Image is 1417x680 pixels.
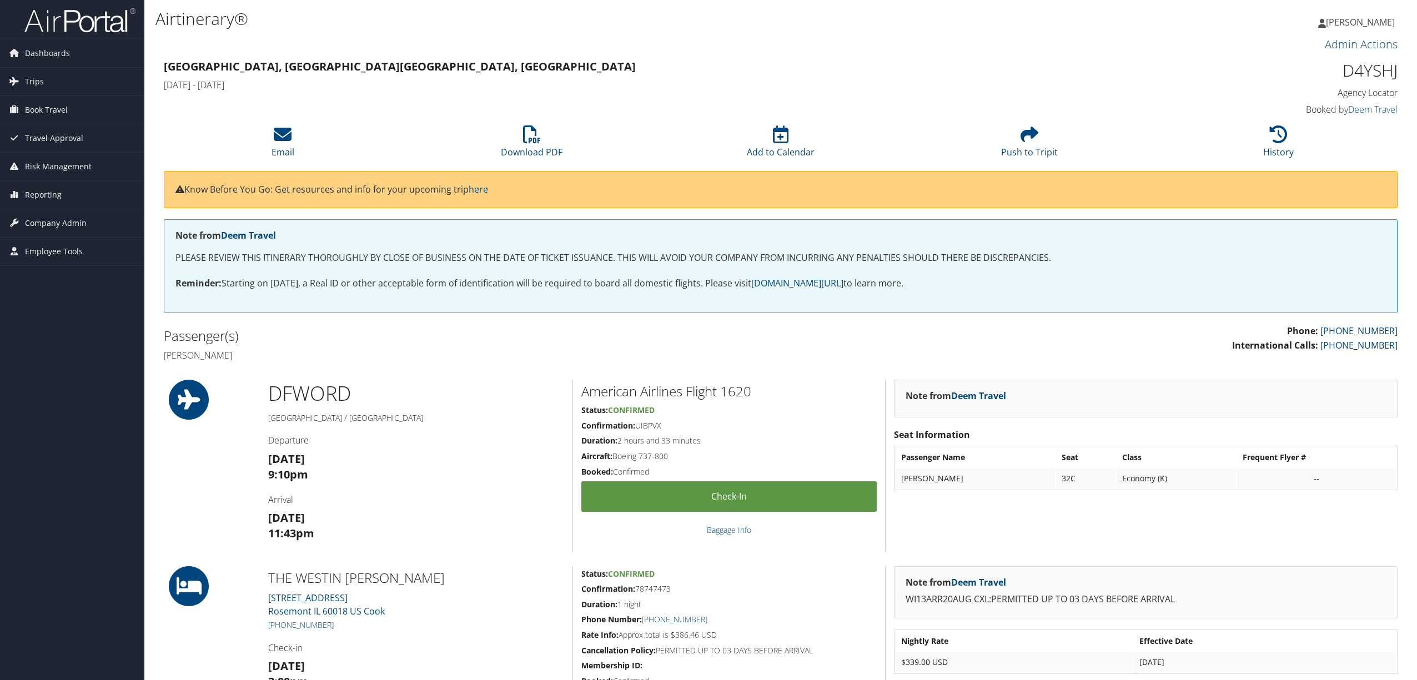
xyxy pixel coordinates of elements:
span: Confirmed [608,405,655,415]
span: Reporting [25,181,62,209]
p: WI13ARR20AUG CXL:PERMITTED UP TO 03 DAYS BEFORE ARRIVAL [906,592,1386,607]
span: Trips [25,68,44,95]
th: Seat [1056,447,1115,467]
strong: Note from [906,576,1006,588]
th: Class [1117,447,1236,467]
h1: DFW ORD [268,380,564,407]
h5: 78747473 [581,583,877,595]
a: [STREET_ADDRESS]Rosemont IL 60018 US Cook [268,592,385,617]
td: [PERSON_NAME] [896,469,1056,488]
th: Effective Date [1134,631,1396,651]
h4: Departure [268,434,564,446]
h2: American Airlines Flight 1620 [581,382,877,401]
img: airportal-logo.png [24,7,135,33]
a: Admin Actions [1325,37,1398,52]
td: 32C [1056,469,1115,488]
h5: Approx total is $386.46 USD [581,629,877,641]
a: Download PDF [501,132,562,158]
strong: [DATE] [268,658,305,673]
a: [PHONE_NUMBER] [1320,339,1398,351]
a: Add to Calendar [747,132,815,158]
strong: Reminder: [175,277,222,289]
strong: Status: [581,405,608,415]
a: Check-in [581,481,877,512]
a: [DOMAIN_NAME][URL] [751,277,843,289]
a: Deem Travel [221,229,276,241]
h5: [GEOGRAPHIC_DATA] / [GEOGRAPHIC_DATA] [268,412,564,424]
a: History [1263,132,1294,158]
td: [DATE] [1134,652,1396,672]
span: Book Travel [25,96,68,124]
span: Employee Tools [25,238,83,265]
strong: Note from [906,390,1006,402]
h5: 2 hours and 33 minutes [581,435,877,446]
strong: International Calls: [1232,339,1318,351]
strong: Cancellation Policy: [581,645,656,656]
a: Deem Travel [951,576,1006,588]
a: [PHONE_NUMBER] [268,619,334,630]
a: Baggage Info [707,525,751,535]
a: Email [272,132,294,158]
strong: Status: [581,568,608,579]
td: $339.00 USD [896,652,1133,672]
strong: Seat Information [894,429,970,441]
strong: [DATE] [268,510,305,525]
h2: THE WESTIN [PERSON_NAME] [268,568,564,587]
a: Push to Tripit [1001,132,1058,158]
a: [PHONE_NUMBER] [642,614,707,624]
strong: Phone Number: [581,614,642,624]
p: Know Before You Go: Get resources and info for your upcoming trip [175,183,1386,197]
strong: 11:43pm [268,526,314,541]
strong: Membership ID: [581,660,642,671]
a: [PERSON_NAME] [1318,6,1406,39]
h5: 1 night [581,599,877,610]
th: Passenger Name [896,447,1056,467]
h4: Booked by [1102,103,1398,115]
span: Risk Management [25,153,92,180]
a: here [469,183,488,195]
strong: Duration: [581,599,617,610]
p: PLEASE REVIEW THIS ITINERARY THOROUGHLY BY CLOSE OF BUSINESS ON THE DATE OF TICKET ISSUANCE. THIS... [175,251,1386,265]
h5: Confirmed [581,466,877,477]
strong: Booked: [581,466,613,477]
div: -- [1243,474,1390,483]
span: Dashboards [25,39,70,67]
strong: Note from [175,229,276,241]
h2: Passenger(s) [164,326,772,345]
h5: UIBPVX [581,420,877,431]
span: Company Admin [25,209,87,237]
h1: D4YSHJ [1102,59,1398,82]
strong: Phone: [1287,325,1318,337]
span: Travel Approval [25,124,83,152]
h4: [DATE] - [DATE] [164,79,1085,91]
th: Nightly Rate [896,631,1133,651]
span: [PERSON_NAME] [1326,16,1395,28]
strong: [GEOGRAPHIC_DATA], [GEOGRAPHIC_DATA] [GEOGRAPHIC_DATA], [GEOGRAPHIC_DATA] [164,59,636,74]
strong: Confirmation: [581,420,635,431]
strong: [DATE] [268,451,305,466]
h5: PERMITTED UP TO 03 DAYS BEFORE ARRIVAL [581,645,877,656]
p: Starting on [DATE], a Real ID or other acceptable form of identification will be required to boar... [175,276,1386,291]
h4: Agency Locator [1102,87,1398,99]
span: Confirmed [608,568,655,579]
strong: Rate Info: [581,629,619,640]
a: Deem Travel [951,390,1006,402]
strong: Aircraft: [581,451,612,461]
a: Deem Travel [1348,103,1398,115]
h1: Airtinerary® [155,7,989,31]
td: Economy (K) [1117,469,1236,488]
strong: 9:10pm [268,467,308,482]
h4: Arrival [268,493,564,506]
strong: Duration: [581,435,617,446]
a: [PHONE_NUMBER] [1320,325,1398,337]
strong: Confirmation: [581,583,635,594]
h4: Check-in [268,642,564,654]
h4: [PERSON_NAME] [164,349,772,361]
h5: Boeing 737-800 [581,451,877,462]
th: Frequent Flyer # [1237,447,1396,467]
